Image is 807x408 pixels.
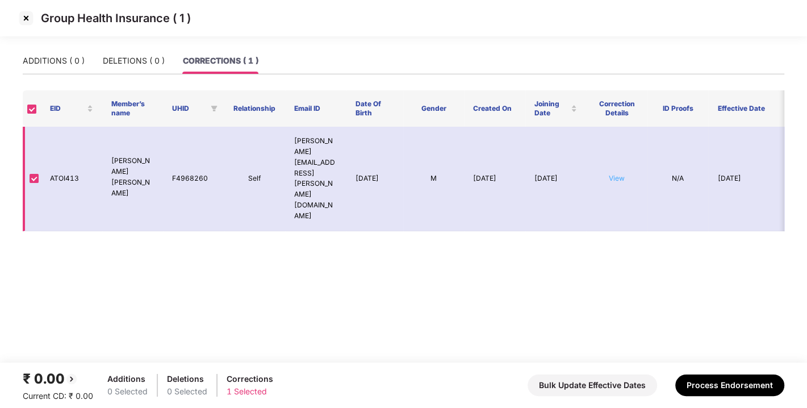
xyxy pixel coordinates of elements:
[167,385,207,398] div: 0 Selected
[163,127,224,231] td: F4968260
[647,127,709,231] td: N/A
[647,90,709,127] th: ID Proofs
[586,90,647,127] th: Correction Details
[534,99,569,118] span: Joining Date
[107,385,148,398] div: 0 Selected
[208,102,220,115] span: filter
[708,90,805,127] th: Effective Date
[227,373,273,385] div: Corrections
[211,105,218,112] span: filter
[23,55,85,67] div: ADDITIONS ( 0 )
[403,90,465,127] th: Gender
[525,90,587,127] th: Joining Date
[41,11,191,25] p: Group Health Insurance ( 1 )
[172,104,206,113] span: UHID
[464,90,525,127] th: Created On
[227,385,273,398] div: 1 Selected
[224,127,286,231] td: Self
[717,104,787,113] span: Effective Date
[224,90,286,127] th: Relationship
[464,127,525,231] td: [DATE]
[183,55,258,67] div: CORRECTIONS ( 1 )
[708,127,805,231] td: [DATE]
[675,374,784,396] button: Process Endorsement
[41,127,102,231] td: ATOI413
[23,368,93,390] div: ₹ 0.00
[609,174,625,182] a: View
[50,104,85,113] span: EID
[103,55,165,67] div: DELETIONS ( 0 )
[102,90,164,127] th: Member’s name
[107,373,148,385] div: Additions
[346,90,403,127] th: Date Of Birth
[41,90,102,127] th: EID
[65,372,78,386] img: svg+xml;base64,PHN2ZyBpZD0iQmFjay0yMHgyMCIgeG1sbnM9Imh0dHA6Ly93d3cudzMub3JnLzIwMDAvc3ZnIiB3aWR0aD...
[167,373,207,385] div: Deletions
[285,90,346,127] th: Email ID
[346,127,403,231] td: [DATE]
[111,156,154,198] p: [PERSON_NAME] [PERSON_NAME]
[23,391,93,401] span: Current CD: ₹ 0.00
[403,127,465,231] td: M
[525,127,587,231] td: [DATE]
[17,9,35,27] img: svg+xml;base64,PHN2ZyBpZD0iQ3Jvc3MtMzJ4MzIiIHhtbG5zPSJodHRwOi8vd3d3LnczLm9yZy8yMDAwL3N2ZyIgd2lkdG...
[285,127,346,231] td: [PERSON_NAME][EMAIL_ADDRESS][PERSON_NAME][DOMAIN_NAME]
[528,374,657,396] button: Bulk Update Effective Dates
